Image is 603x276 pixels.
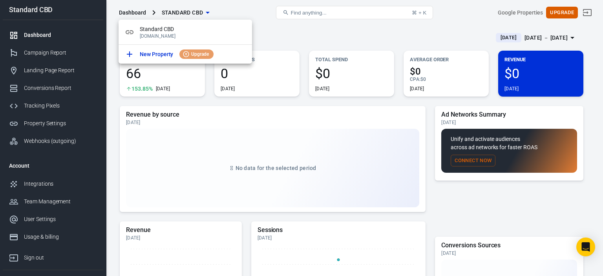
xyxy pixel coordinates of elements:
[140,50,173,58] p: New Property
[140,25,246,33] span: Standard CBD
[119,20,252,45] div: Standard CBD[DOMAIN_NAME]
[576,238,595,256] div: Open Intercom Messenger
[188,51,212,58] span: Upgrade
[140,33,246,39] p: [DOMAIN_NAME]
